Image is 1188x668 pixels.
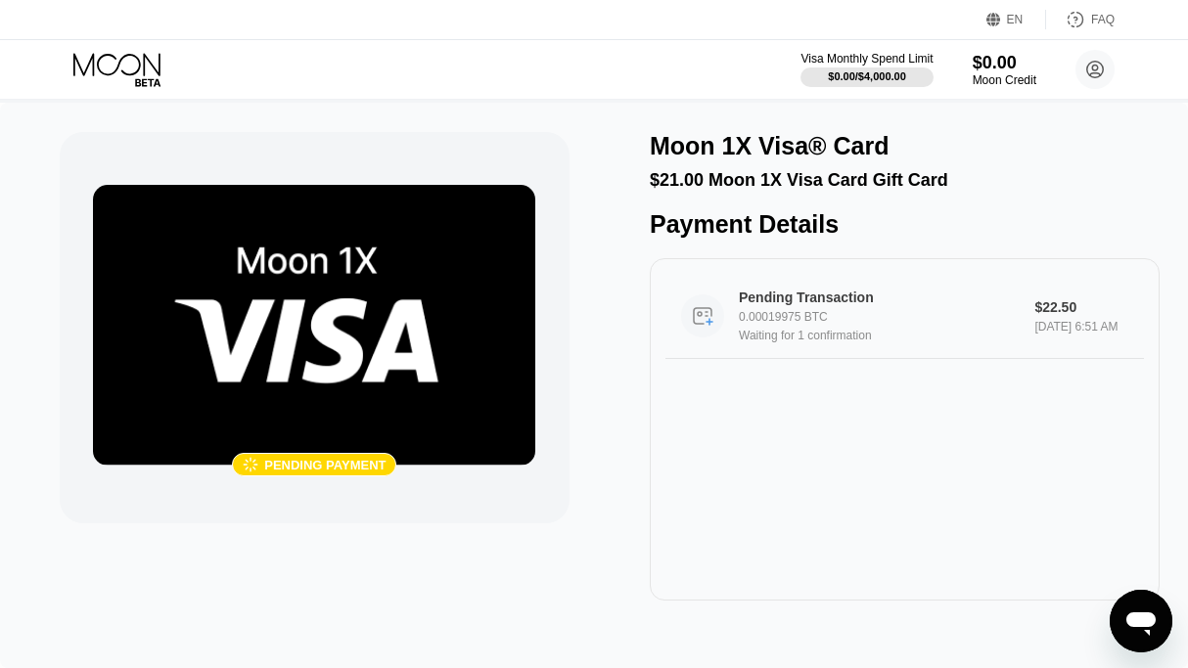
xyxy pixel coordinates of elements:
[243,457,258,473] div: 
[973,53,1036,87] div: $0.00Moon Credit
[800,52,933,66] div: Visa Monthly Spend Limit
[1034,299,1128,315] div: $22.50
[1091,13,1115,26] div: FAQ
[828,70,906,82] div: $0.00 / $4,000.00
[800,52,933,87] div: Visa Monthly Spend Limit$0.00/$4,000.00
[650,170,1160,191] div: $21.00 Moon 1X Visa Card Gift Card
[665,274,1144,359] div: Pending Transaction0.00019975 BTCWaiting for 1 confirmation$22.50[DATE] 6:51 AM
[986,10,1046,29] div: EN
[1007,13,1024,26] div: EN
[1110,590,1172,652] iframe: Button to launch messaging window
[650,210,1160,239] div: Payment Details
[1046,10,1115,29] div: FAQ
[1034,320,1128,334] div: [DATE] 6:51 AM
[973,73,1036,87] div: Moon Credit
[739,289,1022,305] div: Pending Transaction
[739,329,1043,342] div: Waiting for 1 confirmation
[973,53,1036,73] div: $0.00
[650,132,889,160] div: Moon 1X Visa® Card
[264,458,386,472] div: Pending payment
[739,310,1043,324] div: 0.00019975 BTC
